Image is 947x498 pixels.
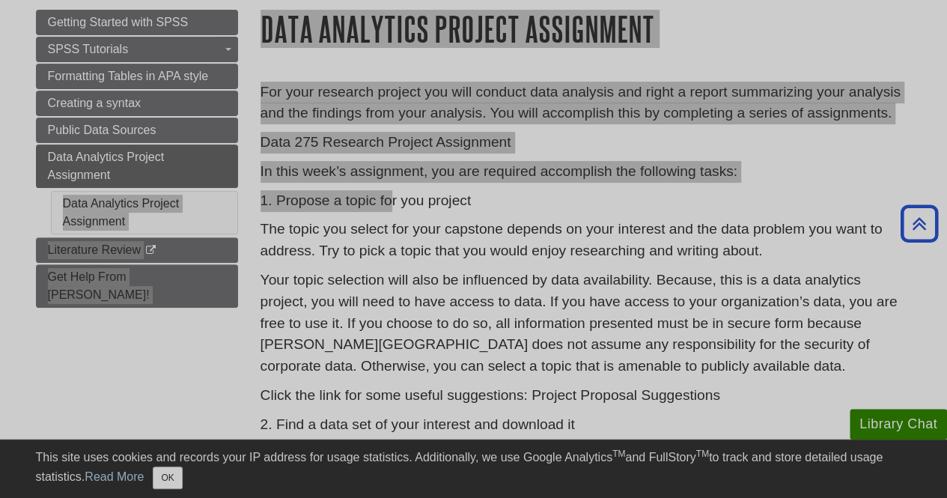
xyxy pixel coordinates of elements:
a: Get Help From [PERSON_NAME]! [36,264,238,308]
span: Creating a syntax [48,97,141,109]
span: Public Data Sources [48,124,156,136]
span: Data Analytics Project Assignment [48,151,165,181]
button: Library Chat [850,409,947,440]
a: Getting Started with SPSS [36,10,238,35]
p: Your topic selection will also be influenced by data availability. Because, this is a data analyt... [261,270,912,377]
a: Back to Top [895,213,943,234]
span: Get Help From [PERSON_NAME]! [48,270,150,301]
div: This site uses cookies and records your IP address for usage statistics. Additionally, we use Goo... [36,449,912,489]
a: Public Data Sources [36,118,238,143]
a: SPSS Tutorials [36,37,238,62]
span: Getting Started with SPSS [48,16,189,28]
p: In this week’s assignment, you are required accomplish the following tasks: [261,161,912,183]
p: 2. Find a data set of your interest and download it [261,414,912,436]
a: Data Analytics Project Assignment [36,145,238,188]
a: Creating a syntax [36,91,238,116]
sup: TM [612,449,625,459]
p: Data 275 Research Project Assignment [261,132,912,154]
a: Data Analytics Project Assignment [63,197,180,228]
h1: Data Analytics Project Assignment [261,10,912,48]
span: Literature Review [48,243,141,256]
p: For your research project you will conduct data analysis and right a report summarizing your anal... [261,82,912,125]
i: This link opens in a new window [144,246,156,255]
a: Read More [85,470,144,483]
p: 1. Propose a topic for you project [261,190,912,212]
a: Formatting Tables in APA style [36,64,238,89]
p: The topic you select for your capstone depends on your interest and the data problem you want to ... [261,219,912,262]
a: Literature Review [36,237,238,263]
sup: TM [696,449,709,459]
p: Click the link for some useful suggestions: Project Proposal Suggestions [261,385,912,407]
span: Formatting Tables in APA style [48,70,209,82]
button: Close [153,467,182,489]
span: SPSS Tutorials [48,43,129,55]
div: Guide Page Menu [36,10,238,308]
